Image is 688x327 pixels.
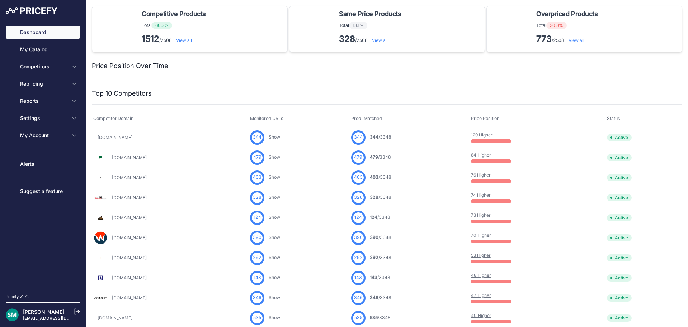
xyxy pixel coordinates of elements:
span: Active [607,294,632,302]
span: Active [607,214,632,221]
span: Active [607,194,632,201]
span: Price Position [471,116,499,121]
strong: 773 [536,34,552,44]
span: 346 [253,294,261,301]
a: 390/3348 [370,235,391,240]
button: Settings [6,112,80,125]
button: My Account [6,129,80,142]
a: [DOMAIN_NAME] [112,235,147,240]
h2: Top 10 Competitors [92,88,152,98]
span: Active [607,274,632,282]
span: Active [607,314,632,322]
p: Total [339,22,404,29]
span: My Account [20,132,67,139]
a: [DOMAIN_NAME] [112,195,147,200]
a: [DOMAIN_NAME] [98,135,132,140]
span: Prod. Matched [351,116,382,121]
img: Pricefy Logo [6,7,57,14]
a: [DOMAIN_NAME] [112,295,147,300]
span: 292 [253,254,261,261]
span: 292 [354,254,363,261]
span: 403 [354,174,363,181]
span: 390 [370,235,378,240]
a: [EMAIL_ADDRESS][DOMAIN_NAME] [23,316,98,321]
span: Active [607,174,632,181]
button: Reports [6,95,80,107]
span: 344 [370,134,378,140]
span: Monitored URLs [250,116,283,121]
a: [DOMAIN_NAME] [112,215,147,220]
span: 344 [253,134,261,141]
span: 390 [354,234,363,241]
span: Active [607,234,632,241]
span: 143 [254,274,261,281]
a: 124/3348 [370,215,390,220]
span: 535 [354,314,362,321]
span: 124 [370,215,377,220]
a: [DOMAIN_NAME] [112,155,147,160]
a: Show [269,174,280,180]
span: Active [607,134,632,141]
a: [DOMAIN_NAME] [112,175,147,180]
span: 403 [253,174,261,181]
a: 70 Higher [471,232,491,238]
a: 73 Higher [471,212,491,218]
a: View all [176,38,192,43]
strong: 328 [339,34,355,44]
div: Pricefy v1.7.2 [6,294,30,300]
a: Show [269,255,280,260]
a: 535/3348 [370,315,391,320]
a: Show [269,275,280,280]
span: 479 [354,154,362,161]
a: Dashboard [6,26,80,39]
a: Show [269,235,280,240]
span: 479 [370,154,378,160]
a: [PERSON_NAME] [23,309,64,315]
a: 47 Higher [471,293,491,298]
span: 346 [354,294,363,301]
span: Settings [20,115,67,122]
a: View all [372,38,388,43]
a: 344/3348 [370,134,391,140]
a: [DOMAIN_NAME] [112,275,147,280]
p: Total [536,22,600,29]
a: Show [269,315,280,320]
p: /2508 [142,33,209,45]
span: Same Price Products [339,9,401,19]
span: Competitive Products [142,9,206,19]
a: 479/3348 [370,154,391,160]
span: Reports [20,97,67,105]
a: 403/3348 [370,174,391,180]
a: Show [269,215,280,220]
span: 124 [354,214,362,221]
a: View all [569,38,584,43]
a: 143/3348 [370,275,390,280]
a: 292/3348 [370,255,391,260]
a: My Catalog [6,43,80,56]
span: 124 [254,214,261,221]
span: Repricing [20,80,67,87]
a: Show [269,295,280,300]
span: Competitor Domain [93,116,133,121]
span: 479 [253,154,261,161]
span: Active [607,254,632,261]
a: Show [269,134,280,140]
a: 76 Higher [471,172,491,178]
a: 328/3348 [370,194,391,200]
span: 346 [370,295,378,300]
span: 403 [370,174,378,180]
a: 74 Higher [471,192,491,198]
button: Repricing [6,77,80,90]
span: 143 [370,275,377,280]
span: 292 [370,255,378,260]
a: 129 Higher [471,132,493,138]
span: 535 [370,315,378,320]
p: /2508 [536,33,600,45]
a: Show [269,154,280,160]
span: 328 [370,194,378,200]
span: 344 [354,134,363,141]
a: 48 Higher [471,273,491,278]
a: Show [269,194,280,200]
span: 328 [253,194,261,201]
span: 60.3% [152,22,172,29]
